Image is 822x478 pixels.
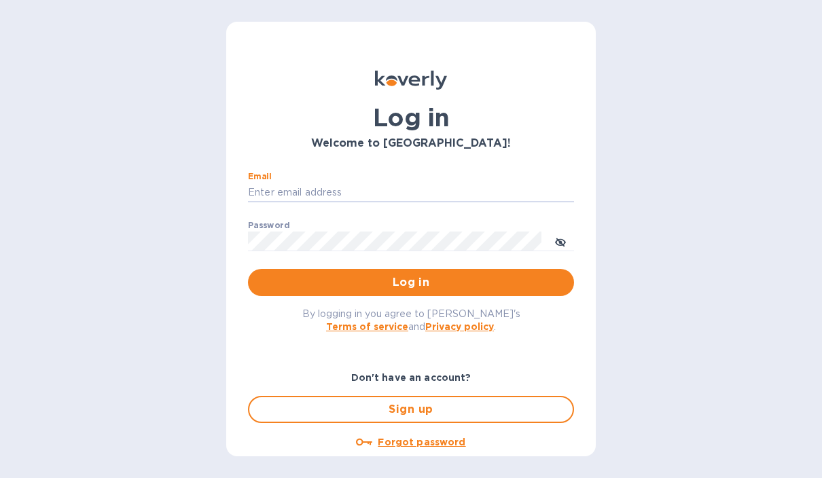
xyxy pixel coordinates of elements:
input: Enter email address [248,183,574,203]
button: toggle password visibility [547,227,574,255]
span: Sign up [260,401,562,418]
a: Terms of service [326,321,408,332]
h3: Welcome to [GEOGRAPHIC_DATA]! [248,137,574,150]
img: Koverly [375,71,447,90]
b: Don't have an account? [351,372,471,383]
button: Sign up [248,396,574,423]
u: Forgot password [378,437,465,447]
button: Log in [248,269,574,296]
span: Log in [259,274,563,291]
label: Email [248,172,272,181]
a: Privacy policy [425,321,494,332]
span: By logging in you agree to [PERSON_NAME]'s and . [302,308,520,332]
h1: Log in [248,103,574,132]
label: Password [248,221,289,229]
